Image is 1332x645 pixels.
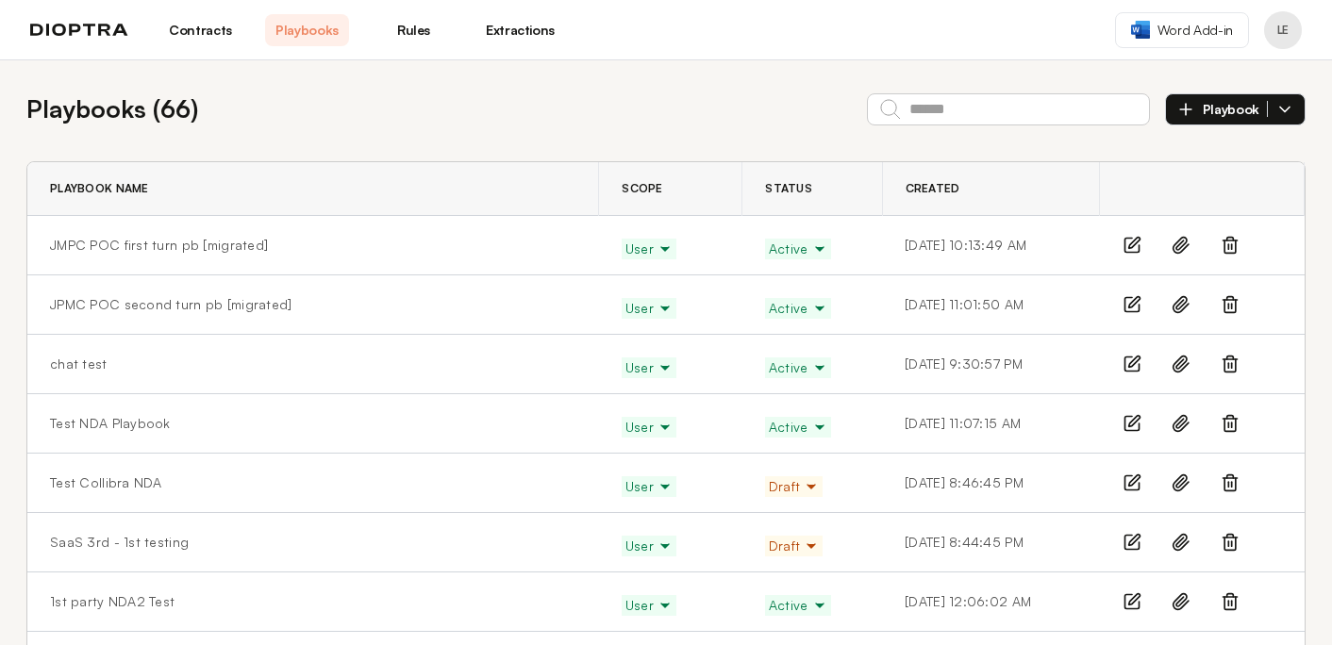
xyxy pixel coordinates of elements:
[1203,101,1268,118] span: Playbook
[765,239,831,259] button: Active
[622,181,662,196] span: Scope
[1165,93,1306,125] button: Playbook
[1115,12,1249,48] a: Word Add-in
[882,572,1100,632] td: [DATE] 12:06:02 AM
[50,592,175,611] a: 1st party NDA2 Test
[765,298,831,319] button: Active
[769,358,827,377] span: Active
[769,596,827,615] span: Active
[882,216,1100,275] td: [DATE] 10:13:49 AM
[882,454,1100,513] td: [DATE] 8:46:45 PM
[1264,11,1302,49] button: Profile menu
[50,236,268,255] a: JMPC POC first turn pb [migrated]
[625,358,673,377] span: User
[882,275,1100,335] td: [DATE] 11:01:50 AM
[622,417,676,438] button: User
[906,181,960,196] span: Created
[882,394,1100,454] td: [DATE] 11:07:15 AM
[50,295,292,314] a: JPMC POC second turn pb [migrated]
[50,414,171,433] a: Test NDA Playbook
[622,239,676,259] button: User
[478,14,562,46] a: Extractions
[30,24,128,37] img: logo
[769,299,827,318] span: Active
[50,181,149,196] span: Playbook Name
[622,476,676,497] button: User
[622,536,676,556] button: User
[50,473,162,492] a: Test Collibra NDA
[265,14,349,46] a: Playbooks
[769,477,819,496] span: Draft
[622,357,676,378] button: User
[882,335,1100,394] td: [DATE] 9:30:57 PM
[765,595,831,616] button: Active
[26,91,198,127] h2: Playbooks ( 66 )
[882,513,1100,572] td: [DATE] 8:44:45 PM
[625,418,673,437] span: User
[765,476,823,497] button: Draft
[622,298,676,319] button: User
[50,533,189,552] a: SaaS 3rd - 1st testing
[372,14,456,46] a: Rules
[625,596,673,615] span: User
[625,477,673,496] span: User
[625,240,673,258] span: User
[769,240,827,258] span: Active
[765,357,831,378] button: Active
[158,14,242,46] a: Contracts
[625,537,673,555] span: User
[769,537,819,555] span: Draft
[765,536,823,556] button: Draft
[769,418,827,437] span: Active
[625,299,673,318] span: User
[765,417,831,438] button: Active
[1131,21,1150,39] img: word
[765,181,812,196] span: Status
[50,355,108,373] a: chat test
[622,595,676,616] button: User
[1157,21,1233,40] span: Word Add-in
